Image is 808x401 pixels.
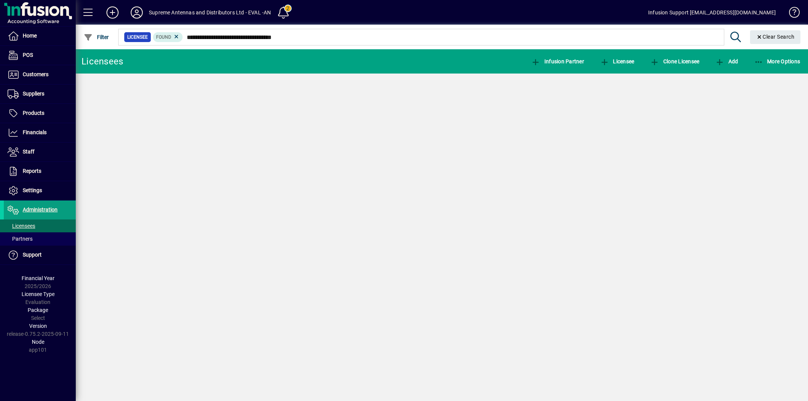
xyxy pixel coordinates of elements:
button: Licensee [598,55,636,68]
button: Add [100,6,125,19]
span: Licensee [600,58,635,64]
button: Clear [750,30,801,44]
span: Support [23,252,42,258]
a: Suppliers [4,85,76,103]
div: Infusion Support [EMAIL_ADDRESS][DOMAIN_NAME] [648,6,776,19]
button: Profile [125,6,149,19]
span: Suppliers [23,91,44,97]
a: POS [4,46,76,65]
span: Version [29,323,47,329]
span: Financial Year [22,275,55,281]
a: Knowledge Base [783,2,799,26]
span: Filter [84,34,109,40]
button: Clone Licensee [648,55,701,68]
a: Customers [4,65,76,84]
span: Licensees [8,223,35,229]
div: Supreme Antennas and Distributors Ltd - EVAL -AN [149,6,271,19]
a: Staff [4,143,76,161]
span: Clear Search [756,34,795,40]
a: Support [4,246,76,265]
a: Home [4,27,76,45]
span: Reports [23,168,41,174]
a: Financials [4,123,76,142]
span: Products [23,110,44,116]
span: Partners [8,236,33,242]
a: Settings [4,181,76,200]
span: Customers [23,71,48,77]
span: Clone Licensee [650,58,699,64]
span: Infusion Partner [531,58,584,64]
span: More Options [754,58,800,64]
span: Add [715,58,738,64]
button: Add [713,55,740,68]
span: Staff [23,149,34,155]
a: Partners [4,232,76,245]
span: Node [32,339,44,345]
span: POS [23,52,33,58]
span: Administration [23,207,58,213]
mat-chip: Found Status: Found [153,32,183,42]
span: Package [28,307,48,313]
span: Home [23,33,37,39]
button: More Options [752,55,802,68]
button: Infusion Partner [529,55,586,68]
span: Licensee Type [22,291,55,297]
button: Filter [82,30,111,44]
a: Reports [4,162,76,181]
span: Found [156,34,171,40]
span: Licensee [127,33,148,41]
div: Licensees [81,55,123,67]
span: Financials [23,129,47,135]
a: Licensees [4,219,76,232]
span: Settings [23,187,42,193]
a: Products [4,104,76,123]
